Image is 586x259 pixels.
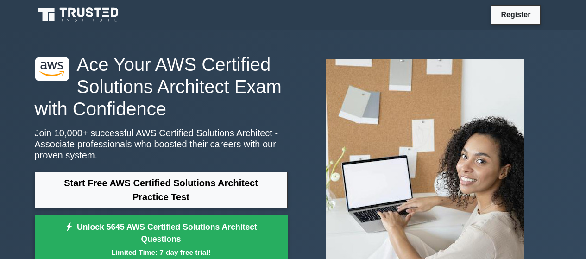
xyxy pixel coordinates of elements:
a: Register [495,9,536,20]
p: Join 10,000+ successful AWS Certified Solutions Architect - Associate professionals who boosted t... [35,127,288,161]
h1: Ace Your AWS Certified Solutions Architect Exam with Confidence [35,53,288,120]
small: Limited Time: 7-day free trial! [46,247,276,258]
a: Start Free AWS Certified Solutions Architect Practice Test [35,172,288,208]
